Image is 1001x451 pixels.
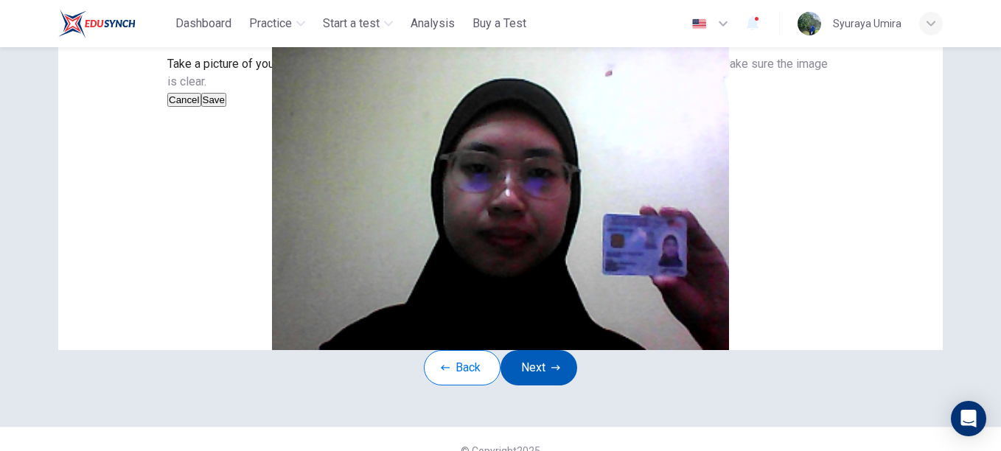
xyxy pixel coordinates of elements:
[170,10,237,37] button: Dashboard
[833,15,901,32] div: Syuraya Umira
[467,10,532,37] button: Buy a Test
[58,9,136,38] img: ELTC logo
[405,10,461,37] button: Analysis
[411,15,455,32] span: Analysis
[243,10,311,37] button: Practice
[58,9,170,38] a: ELTC logo
[690,18,708,29] img: en
[249,15,292,32] span: Practice
[323,15,380,32] span: Start a test
[424,350,501,385] button: Back
[472,15,526,32] span: Buy a Test
[175,15,231,32] span: Dashboard
[951,401,986,436] div: Open Intercom Messenger
[501,350,577,385] button: Next
[317,10,399,37] button: Start a test
[798,12,821,35] img: Profile picture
